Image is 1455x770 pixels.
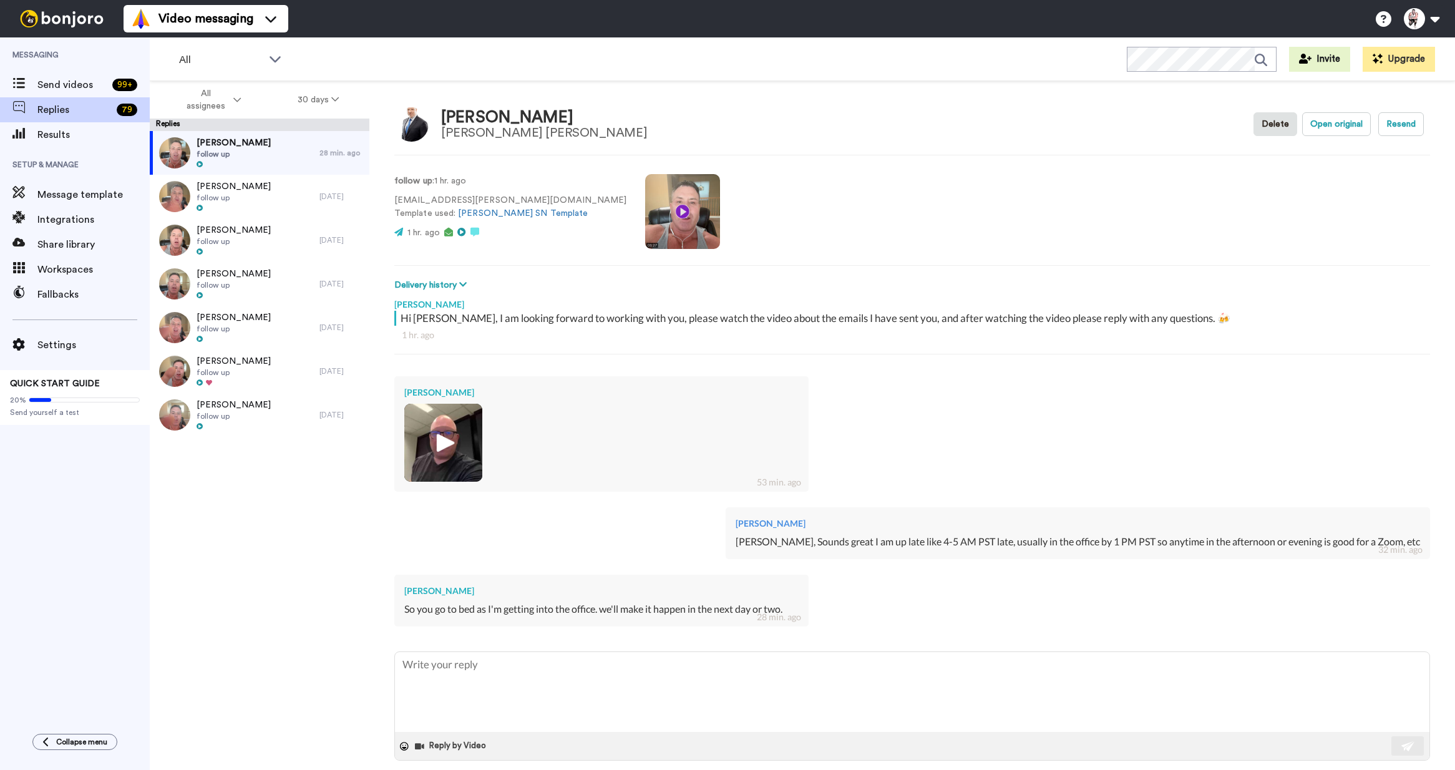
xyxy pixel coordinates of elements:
[117,104,137,116] div: 79
[404,386,799,399] div: [PERSON_NAME]
[150,175,369,218] a: [PERSON_NAME]follow up[DATE]
[197,368,271,378] span: follow up
[319,410,363,420] div: [DATE]
[197,324,271,334] span: follow up
[395,652,1429,732] textarea: To enrich screen reader interactions, please activate Accessibility in Grammarly extension settings
[150,349,369,393] a: [PERSON_NAME]follow up[DATE]
[112,79,137,91] div: 99 +
[394,175,626,188] p: : 1 hr. ago
[1378,543,1423,556] div: 32 min. ago
[37,77,107,92] span: Send videos
[150,393,369,437] a: [PERSON_NAME]follow up[DATE]
[37,187,150,202] span: Message template
[394,194,626,220] p: [EMAIL_ADDRESS][PERSON_NAME][DOMAIN_NAME] Template used:
[458,209,588,218] a: [PERSON_NAME] SN Template
[159,399,190,431] img: d890f238-ab91-4d53-9a6e-33af984f619d-thumb.jpg
[319,192,363,202] div: [DATE]
[56,737,107,747] span: Collapse menu
[1363,47,1435,72] button: Upgrade
[1401,741,1415,751] img: send-white.svg
[37,262,150,277] span: Workspaces
[150,306,369,349] a: [PERSON_NAME]follow up[DATE]
[197,311,271,324] span: [PERSON_NAME]
[131,9,151,29] img: vm-color.svg
[319,323,363,333] div: [DATE]
[197,180,271,193] span: [PERSON_NAME]
[404,585,799,597] div: [PERSON_NAME]
[319,148,363,158] div: 28 min. ago
[10,395,26,405] span: 20%
[159,181,190,212] img: de4374e0-b8f0-43a9-807a-ba960f970633-thumb.jpg
[319,279,363,289] div: [DATE]
[736,535,1420,549] div: [PERSON_NAME], Sounds great I am up late like 4-5 AM PST late, usually in the office by 1 PM PST ...
[150,119,369,131] div: Replies
[150,131,369,175] a: [PERSON_NAME]follow up28 min. ago
[37,338,150,353] span: Settings
[1302,112,1371,136] button: Open original
[319,235,363,245] div: [DATE]
[159,356,190,387] img: 8122acd2-78c3-431f-97d1-3edea5a0cad9-thumb.jpg
[1289,47,1350,72] button: Invite
[757,611,801,623] div: 28 min. ago
[270,89,367,111] button: 30 days
[159,268,190,300] img: 0ff9b4e9-0642-428d-8892-cb4df1ea13ea-thumb.jpg
[414,737,490,756] button: Reply by Video
[159,225,190,256] img: 909a9cd7-e3e5-4058-b572-9d4c4cd9cbdc-thumb.jpg
[197,137,271,149] span: [PERSON_NAME]
[32,734,117,750] button: Collapse menu
[197,224,271,236] span: [PERSON_NAME]
[197,268,271,280] span: [PERSON_NAME]
[37,212,150,227] span: Integrations
[407,228,440,237] span: 1 hr. ago
[197,411,271,421] span: follow up
[319,366,363,376] div: [DATE]
[401,311,1427,326] div: Hi [PERSON_NAME], I am looking forward to working with you, please watch the video about the emai...
[37,237,150,252] span: Share library
[150,218,369,262] a: [PERSON_NAME]follow up[DATE]
[404,404,482,482] img: 31f4f56a-dc7e-4dbf-b003-8bc4c4e1e59b-thumb.jpg
[37,102,112,117] span: Replies
[37,127,150,142] span: Results
[180,87,231,112] span: All assignees
[10,407,140,417] span: Send yourself a test
[394,177,432,185] strong: follow up
[152,82,270,117] button: All assignees
[197,399,271,411] span: [PERSON_NAME]
[394,107,429,142] img: Image of Dave Tait
[15,10,109,27] img: bj-logo-header-white.svg
[404,602,799,616] div: So you go to bed as I'm getting into the office. we'll make it happen in the next day or two.
[197,280,271,290] span: follow up
[159,312,190,343] img: da658e25-cc32-4ec5-bf56-2c72ff7e1705-thumb.jpg
[159,137,190,168] img: 15de0ef3-e6b3-44ab-962f-24c3b1130b20-thumb.jpg
[441,109,647,127] div: [PERSON_NAME]
[150,262,369,306] a: [PERSON_NAME]follow up[DATE]
[757,476,801,489] div: 53 min. ago
[736,517,1420,530] div: [PERSON_NAME]
[197,355,271,368] span: [PERSON_NAME]
[197,236,271,246] span: follow up
[37,287,150,302] span: Fallbacks
[402,329,1423,341] div: 1 hr. ago
[441,126,647,140] div: [PERSON_NAME] [PERSON_NAME]
[1253,112,1297,136] button: Delete
[394,292,1430,311] div: [PERSON_NAME]
[394,278,470,292] button: Delivery history
[179,52,263,67] span: All
[197,193,271,203] span: follow up
[158,10,253,27] span: Video messaging
[10,379,100,388] span: QUICK START GUIDE
[197,149,271,159] span: follow up
[426,426,460,460] img: ic_play_thick.png
[1378,112,1424,136] button: Resend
